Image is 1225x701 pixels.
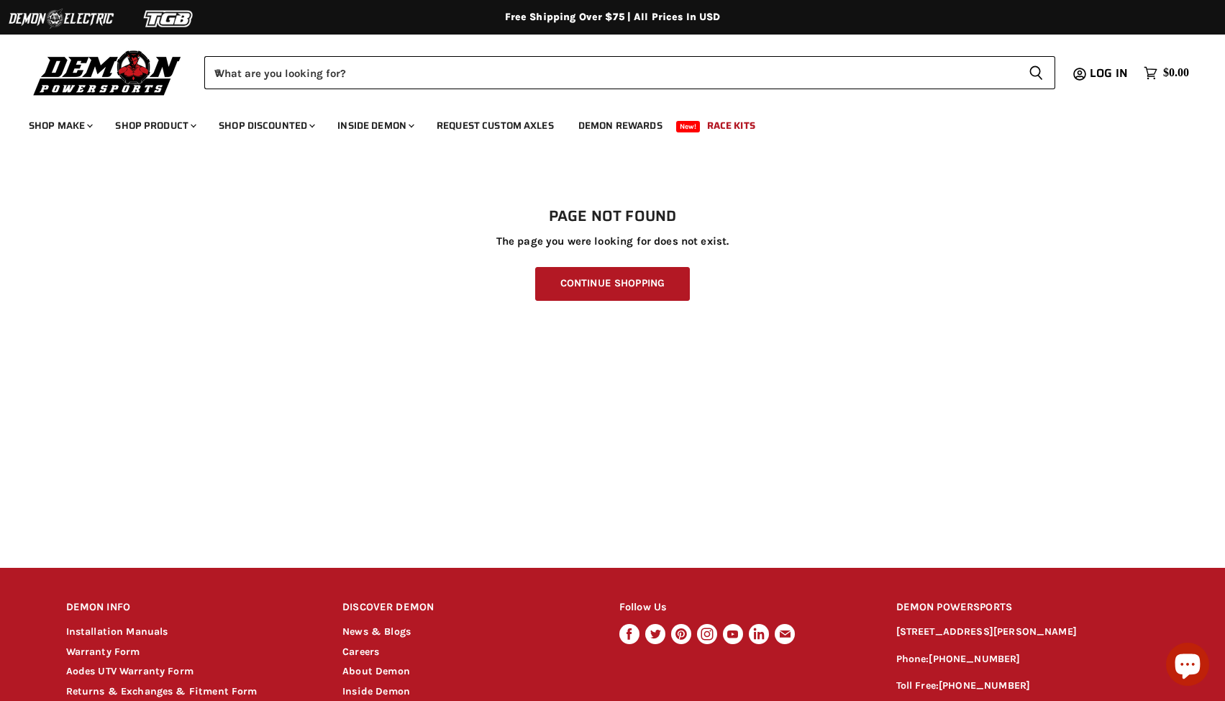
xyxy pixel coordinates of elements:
[342,685,410,697] a: Inside Demon
[204,56,1055,89] form: Product
[939,679,1030,692] a: [PHONE_NUMBER]
[66,646,140,658] a: Warranty Form
[896,624,1160,641] p: [STREET_ADDRESS][PERSON_NAME]
[66,235,1160,248] p: The page you were looking for does not exist.
[66,208,1160,225] h1: Page not found
[115,5,223,32] img: TGB Logo 2
[342,646,379,658] a: Careers
[204,56,1017,89] input: When autocomplete results are available use up and down arrows to review and enter to select
[66,665,193,677] a: Aodes UTV Warranty Form
[18,105,1185,140] ul: Main menu
[426,111,565,140] a: Request Custom Axles
[66,591,316,625] h2: DEMON INFO
[66,625,168,638] a: Installation Manuals
[104,111,205,140] a: Shop Product
[342,625,411,638] a: News & Blogs
[1162,643,1213,689] inbox-online-store-chat: Shopify online store chat
[208,111,324,140] a: Shop Discounted
[342,591,592,625] h2: DISCOVER DEMON
[1137,63,1196,83] a: $0.00
[535,267,690,301] a: Continue Shopping
[896,678,1160,695] p: Toll Free:
[1163,66,1189,80] span: $0.00
[896,591,1160,625] h2: DEMON POWERSPORTS
[1017,56,1055,89] button: Search
[37,11,1188,24] div: Free Shipping Over $75 | All Prices In USD
[342,665,410,677] a: About Demon
[619,591,869,625] h2: Follow Us
[327,111,423,140] a: Inside Demon
[929,653,1020,665] a: [PHONE_NUMBER]
[7,5,115,32] img: Demon Electric Logo 2
[676,121,701,132] span: New!
[29,47,186,98] img: Demon Powersports
[568,111,673,140] a: Demon Rewards
[896,651,1160,668] p: Phone:
[1090,64,1128,82] span: Log in
[1083,67,1137,80] a: Log in
[696,111,766,140] a: Race Kits
[18,111,101,140] a: Shop Make
[66,685,258,697] a: Returns & Exchanges & Fitment Form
